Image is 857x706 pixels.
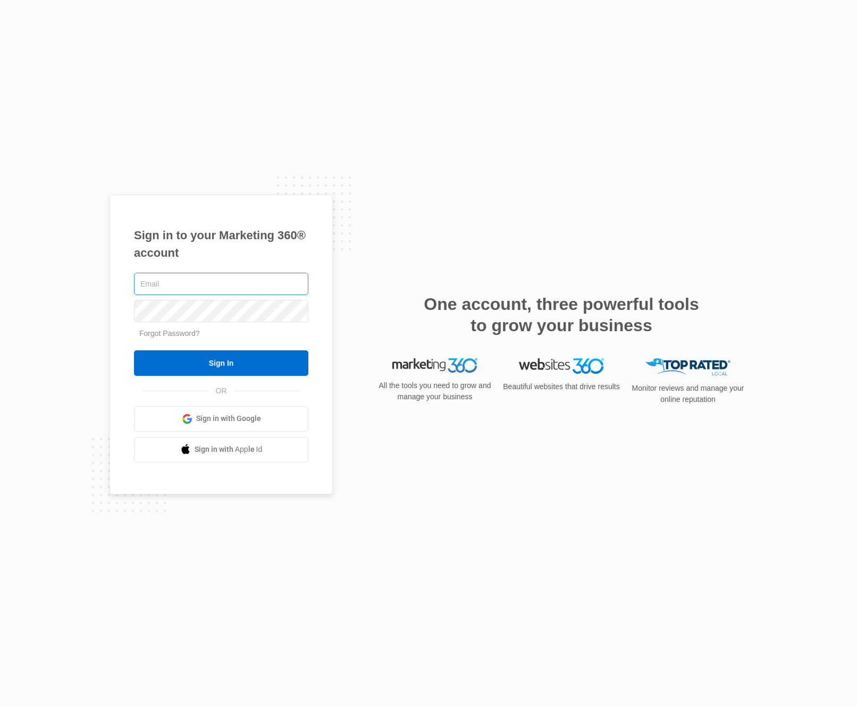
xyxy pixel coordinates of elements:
p: Beautiful websites that drive results [502,381,621,392]
p: Monitor reviews and manage your online reputation [628,383,747,405]
a: Sign in with Google [134,406,308,432]
p: All the tools you need to grow and manage your business [375,380,494,402]
img: Websites 360 [519,358,604,374]
input: Sign In [134,350,308,376]
h2: One account, three powerful tools to grow your business [421,293,702,336]
img: Top Rated Local [645,358,730,376]
h1: Sign in to your Marketing 360® account [134,226,308,262]
span: OR [208,385,234,397]
img: Marketing 360 [392,358,477,373]
span: Sign in with Apple Id [195,444,263,455]
a: Forgot Password? [139,329,200,338]
a: Sign in with Apple Id [134,437,308,463]
span: Sign in with Google [196,413,261,424]
input: Email [134,273,308,295]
